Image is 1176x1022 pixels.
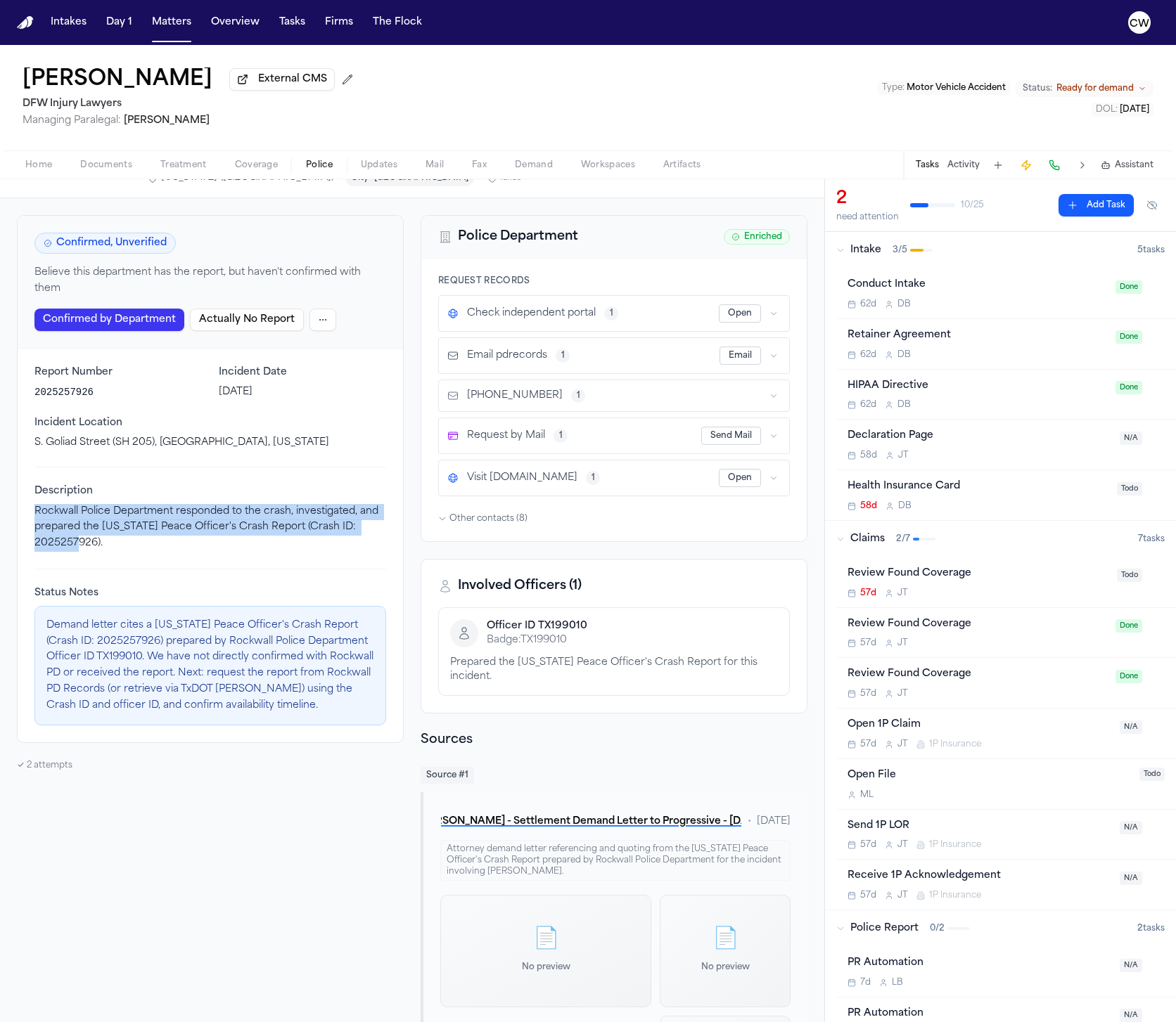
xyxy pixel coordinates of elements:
button: Day 1 [101,10,138,35]
button: The Flock [367,10,428,35]
span: 58d [860,500,877,512]
span: 58d [860,450,877,461]
div: ✓ 2 attempts [17,760,404,771]
button: Tasks [916,160,939,171]
button: View 1 source [586,471,600,485]
p: Demand letter cites a [US_STATE] Peace Officer's Crash Report (Crash ID: 2025257926) prepared by ... [46,618,374,714]
button: Actually No Report [190,309,304,331]
span: Todo [1139,768,1165,781]
span: N/A [1120,959,1142,972]
span: Confirmed, Unverified [34,233,176,254]
span: [PERSON_NAME] [124,115,210,126]
span: N/A [1120,720,1142,734]
span: 57d [860,890,876,901]
span: Motor Vehicle Accident [907,84,1006,92]
button: Change status from Ready for demand [1016,80,1153,97]
span: 62d [860,349,876,361]
span: Request by Mail [467,429,545,443]
span: 2 task s [1137,923,1165,934]
p: [DATE] [219,385,386,399]
span: D B [897,399,911,410]
span: J T [897,839,908,850]
a: Firms [319,10,359,35]
h2: DFW Injury Lawyers [23,96,359,112]
div: Open task: PR Automation [836,947,1176,997]
span: D B [897,299,911,310]
button: Other contacts (8) [438,513,528,524]
div: Review Found Coverage [848,666,1107,683]
span: 62d [860,299,876,310]
button: Intake3/55tasks [825,232,1176,269]
button: View 1 source [571,389,585,403]
span: 57d [860,839,876,850]
span: Claims [850,532,885,546]
div: Attorney demand letter referencing and quoting from the [US_STATE] Peace Officer's Crash Report p... [440,840,791,881]
button: Email [720,347,761,365]
span: 57d [860,588,876,599]
div: Open task: Retainer Agreement [836,319,1176,370]
div: 📄 [701,927,750,952]
span: Source # 1 [421,767,474,784]
button: Add Task [1059,194,1134,216]
span: D B [898,500,912,512]
span: Intake [850,243,881,257]
span: 57d [860,688,876,699]
span: Police [306,160,333,171]
span: 3 / 5 [893,245,907,256]
button: Matters [146,10,197,35]
button: Create Immediate Task [1016,155,1036,175]
div: Open task: Review Found Coverage [836,658,1176,709]
span: Done [1116,381,1142,394]
div: Review Found Coverage [848,616,1107,633]
div: Receive 1P Acknowledgement [848,868,1111,884]
div: 📄 [522,927,570,952]
div: Open task: Declaration Page [836,420,1176,470]
span: D B [897,349,911,361]
button: Edit DOL: 2025-06-08 [1092,103,1153,117]
span: Mail [426,160,444,171]
span: N/A [1120,432,1142,445]
p: Rockwall Police Department responded to the crash, investigated, and prepared the [US_STATE] Peac... [34,504,386,552]
a: Intakes [45,10,92,35]
span: [DATE] [757,815,791,829]
p: S. Goliad Street (SH 205), [GEOGRAPHIC_DATA], [US_STATE] [34,436,386,450]
p: Believe this department has the report, but haven't confirmed with them [34,265,386,297]
span: Home [25,160,52,171]
div: Open task: Open File [836,759,1176,810]
div: Retainer Agreement [848,328,1107,344]
span: 7d [860,977,871,988]
button: View 1 source [554,429,568,443]
span: J T [898,450,909,461]
span: Report Number [34,366,202,380]
button: [PERSON_NAME] - Settlement Demand Letter to Progressive - [DATE] [440,809,742,834]
p: Prepared the [US_STATE] Peace Officer's Crash Report for this incident. [450,656,778,684]
h4: Request Records [438,276,790,287]
span: Enriched [724,229,790,245]
span: 1P Insurance [929,839,981,850]
button: Police Report0/22tasks [825,910,1176,947]
div: PR Automation [848,1006,1111,1022]
div: Open task: Review Found Coverage [836,557,1176,608]
span: Email pdrecords [467,349,547,363]
span: [PHONE_NUMBER] [467,389,563,403]
div: HIPAA Directive [848,378,1107,394]
button: View 1 source [556,349,570,363]
span: 0 / 2 [930,923,945,934]
span: Type : [882,84,905,92]
span: M L [860,789,874,801]
span: No preview [701,963,750,971]
button: View 1 source [604,306,618,321]
span: Done [1116,619,1142,633]
div: Conduct Intake [848,277,1107,293]
span: Done [1116,330,1142,344]
button: Overview [205,10,265,35]
span: Status: [1023,83,1052,94]
span: Coverage [235,160,278,171]
span: 1P Insurance [929,890,981,901]
div: Open task: Health Insurance Card [836,470,1176,520]
span: Managing Paralegal: [23,115,121,126]
div: Review Found Coverage [848,566,1108,582]
div: Open task: Open 1P Claim [836,709,1176,759]
div: Open task: Conduct Intake [836,269,1176,319]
